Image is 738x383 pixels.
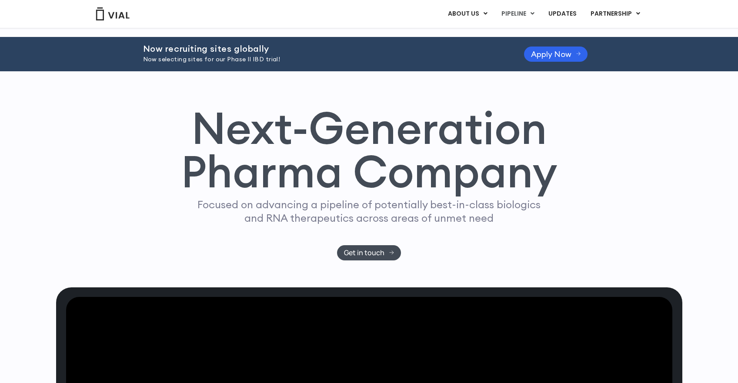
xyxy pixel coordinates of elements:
p: Focused on advancing a pipeline of potentially best-in-class biologics and RNA therapeutics acros... [194,198,544,225]
p: Now selecting sites for our Phase II IBD trial! [143,55,502,64]
a: PIPELINEMenu Toggle [494,7,541,21]
h1: Next-Generation Pharma Company [181,106,558,194]
img: Vial Logo [95,7,130,20]
span: Get in touch [344,250,384,256]
a: Apply Now [524,47,588,62]
a: PARTNERSHIPMenu Toggle [584,7,647,21]
h2: Now recruiting sites globally [143,44,502,53]
a: Get in touch [337,245,401,260]
span: Apply Now [531,51,571,57]
a: UPDATES [541,7,583,21]
a: ABOUT USMenu Toggle [441,7,494,21]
